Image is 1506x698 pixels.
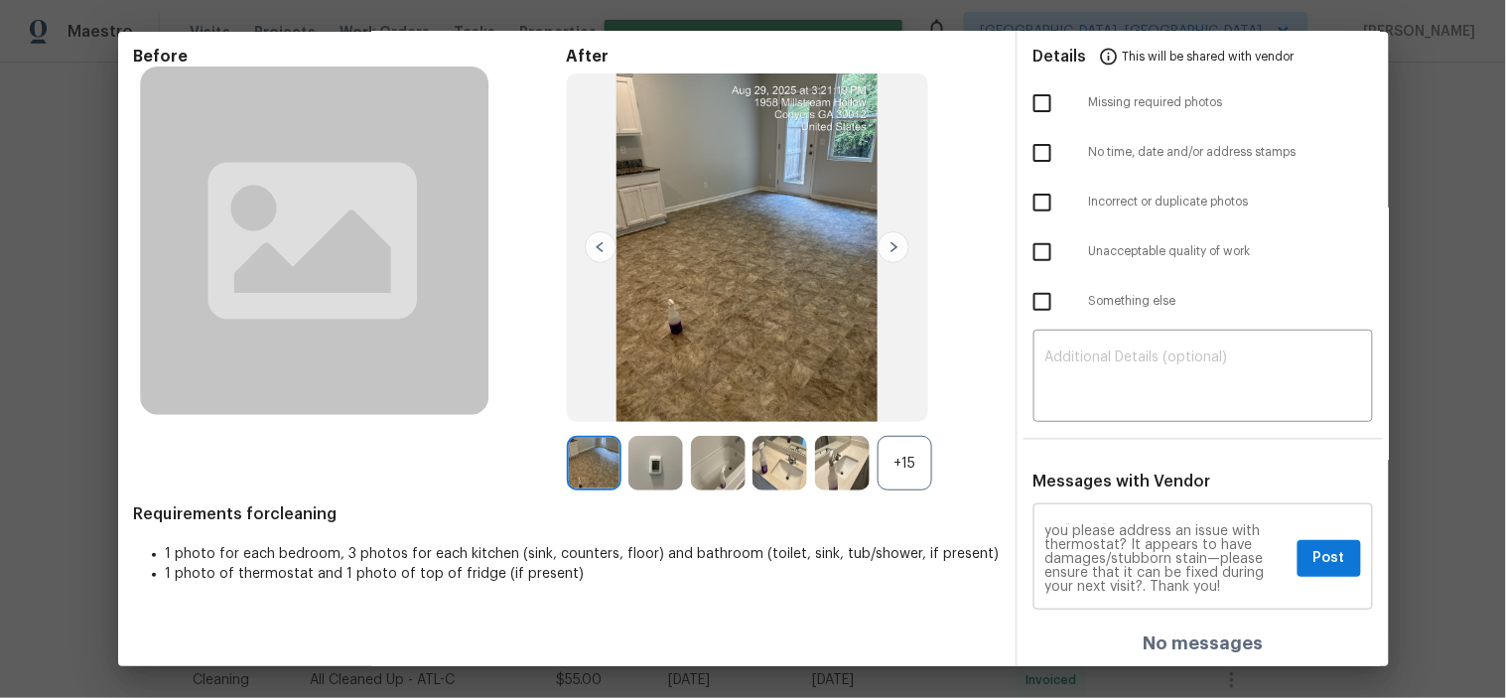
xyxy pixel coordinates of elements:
[1089,194,1373,210] span: Incorrect or duplicate photos
[1123,32,1295,79] span: This will be shared with vendor
[1089,94,1373,111] span: Missing required photos
[1089,243,1373,260] span: Unacceptable quality of work
[134,47,567,67] span: Before
[166,544,1000,564] li: 1 photo for each bedroom, 3 photos for each kitchen (sink, counters, floor) and bathroom (toilet,...
[1018,277,1389,327] div: Something else
[1018,227,1389,277] div: Unacceptable quality of work
[134,504,1000,524] span: Requirements for cleaning
[1018,178,1389,227] div: Incorrect or duplicate photos
[166,564,1000,584] li: 1 photo of thermostat and 1 photo of top of fridge (if present)
[585,231,616,263] img: left-chevron-button-url
[1033,32,1087,79] span: Details
[878,436,932,490] div: +15
[1143,633,1263,653] h4: No messages
[1018,128,1389,178] div: No time, date and/or address stamps
[1313,546,1345,571] span: Post
[1045,524,1290,594] textarea: Hello! After further review, the visit on [DATE], has been approved. Could you please address an ...
[1018,78,1389,128] div: Missing required photos
[1089,293,1373,310] span: Something else
[1089,144,1373,161] span: No time, date and/or address stamps
[567,47,1000,67] span: After
[878,231,909,263] img: right-chevron-button-url
[1298,540,1361,577] button: Post
[1033,474,1211,489] span: Messages with Vendor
